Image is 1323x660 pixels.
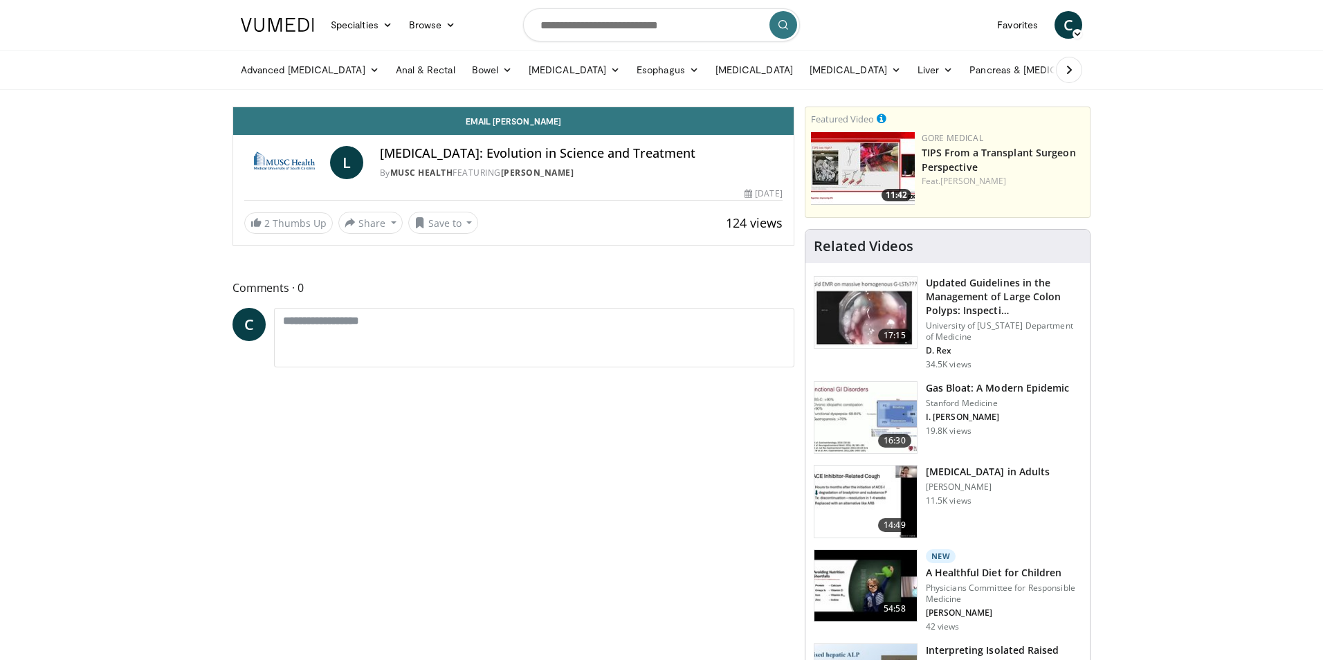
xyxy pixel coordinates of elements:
p: 11.5K views [926,495,971,506]
a: 17:15 Updated Guidelines in the Management of Large Colon Polyps: Inspecti… University of [US_STA... [814,276,1082,370]
span: Comments 0 [232,279,794,297]
p: [PERSON_NAME] [926,607,1082,618]
a: C [232,308,266,341]
a: [PERSON_NAME] [501,167,574,178]
h4: Related Videos [814,238,913,255]
a: [MEDICAL_DATA] [520,56,628,84]
p: Stanford Medicine [926,398,1070,409]
p: New [926,549,956,563]
span: 54:58 [878,602,911,616]
span: 16:30 [878,434,911,448]
h3: Updated Guidelines in the Management of Large Colon Polyps: Inspecti… [926,276,1082,318]
h3: Gas Bloat: A Modern Epidemic [926,381,1070,395]
a: TIPS From a Transplant Surgeon Perspective [922,146,1076,174]
a: C [1055,11,1082,39]
a: Esophagus [628,56,707,84]
button: Save to [408,212,479,234]
img: 4003d3dc-4d84-4588-a4af-bb6b84f49ae6.150x105_q85_crop-smart_upscale.jpg [811,132,915,205]
img: 480ec31d-e3c1-475b-8289-0a0659db689a.150x105_q85_crop-smart_upscale.jpg [814,382,917,454]
small: Featured Video [811,113,874,125]
p: 19.8K views [926,425,971,437]
a: 54:58 New A Healthful Diet for Children Physicians Committee for Responsible Medicine [PERSON_NAM... [814,549,1082,632]
span: 17:15 [878,329,911,342]
a: Specialties [322,11,401,39]
a: Liver [909,56,961,84]
a: [MEDICAL_DATA] [707,56,801,84]
h3: [MEDICAL_DATA] in Adults [926,465,1050,479]
a: Advanced [MEDICAL_DATA] [232,56,387,84]
a: [PERSON_NAME] [940,175,1006,187]
button: Share [338,212,403,234]
span: 14:49 [878,518,911,532]
p: 42 views [926,621,960,632]
p: University of [US_STATE] Department of Medicine [926,320,1082,342]
a: Pancreas & [MEDICAL_DATA] [961,56,1123,84]
span: 124 views [726,214,783,231]
input: Search topics, interventions [523,8,800,42]
span: 11:42 [882,189,911,201]
img: VuMedi Logo [241,18,314,32]
img: 5184f339-d0ad-4378-8a16-704b6409913e.150x105_q85_crop-smart_upscale.jpg [814,550,917,622]
p: D. Rex [926,345,1082,356]
a: Bowel [464,56,520,84]
a: MUSC Health [390,167,453,178]
span: 2 [264,217,270,230]
img: MUSC Health [244,146,325,179]
a: 14:49 [MEDICAL_DATA] in Adults [PERSON_NAME] 11.5K views [814,465,1082,538]
a: 16:30 Gas Bloat: A Modern Epidemic Stanford Medicine I. [PERSON_NAME] 19.8K views [814,381,1082,455]
a: Gore Medical [922,132,983,144]
p: Physicians Committee for Responsible Medicine [926,583,1082,605]
p: 34.5K views [926,359,971,370]
p: [PERSON_NAME] [926,482,1050,493]
a: Email [PERSON_NAME] [233,107,794,135]
a: 2 Thumbs Up [244,212,333,234]
h4: [MEDICAL_DATA]: Evolution in Science and Treatment [380,146,783,161]
a: [MEDICAL_DATA] [801,56,909,84]
img: 11950cd4-d248-4755-8b98-ec337be04c84.150x105_q85_crop-smart_upscale.jpg [814,466,917,538]
a: Anal & Rectal [387,56,464,84]
h3: A Healthful Diet for Children [926,566,1082,580]
a: Browse [401,11,464,39]
img: dfcfcb0d-b871-4e1a-9f0c-9f64970f7dd8.150x105_q85_crop-smart_upscale.jpg [814,277,917,349]
p: I. [PERSON_NAME] [926,412,1070,423]
div: Feat. [922,175,1084,187]
div: [DATE] [745,187,782,200]
div: By FEATURING [380,167,783,179]
a: 11:42 [811,132,915,205]
a: Favorites [989,11,1046,39]
a: L [330,146,363,179]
